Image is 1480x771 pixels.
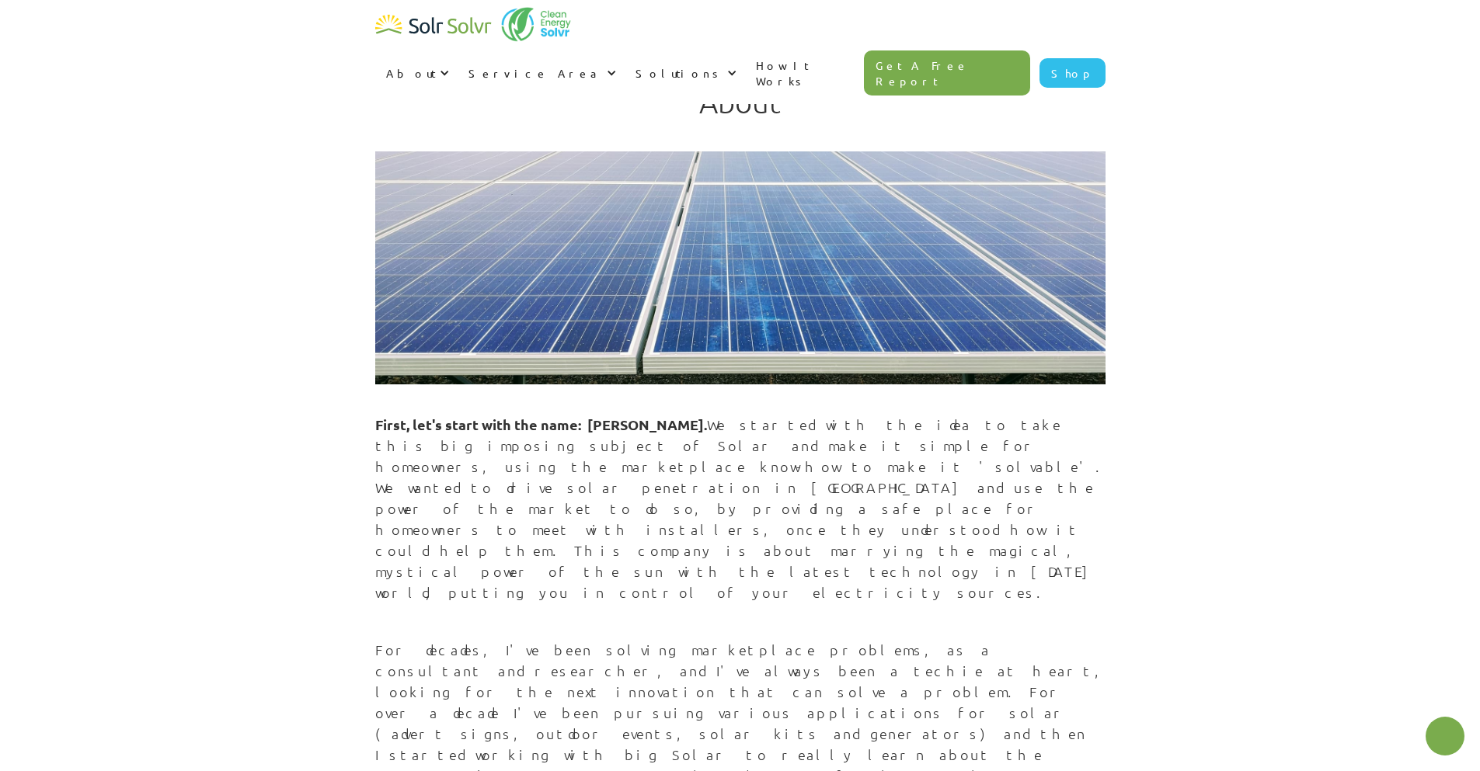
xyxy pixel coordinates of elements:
p: We started with the idea to take this big imposing subject of Solar and make it simple for homeow... [375,414,1106,603]
div: Service Area [458,50,625,96]
a: Shop [1039,58,1106,88]
div: Solutions [636,65,723,81]
strong: First, let's start with the name: [PERSON_NAME]. [375,415,707,433]
div: About [375,50,458,96]
div: About [386,65,436,81]
button: Open chatbot widget [1426,717,1464,755]
a: How It Works [745,42,865,104]
p: ‍ [375,610,1106,631]
a: Get A Free Report [864,50,1030,96]
div: Solutions [625,50,745,96]
div: Service Area [468,65,603,81]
